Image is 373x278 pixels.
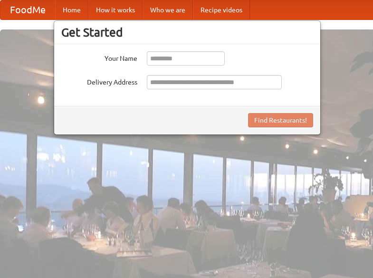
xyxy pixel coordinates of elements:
[0,0,55,19] a: FoodMe
[61,25,313,39] h3: Get Started
[193,0,250,19] a: Recipe videos
[61,51,137,63] label: Your Name
[61,75,137,87] label: Delivery Address
[55,0,88,19] a: Home
[248,113,313,127] button: Find Restaurants!
[88,0,143,19] a: How it works
[143,0,193,19] a: Who we are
